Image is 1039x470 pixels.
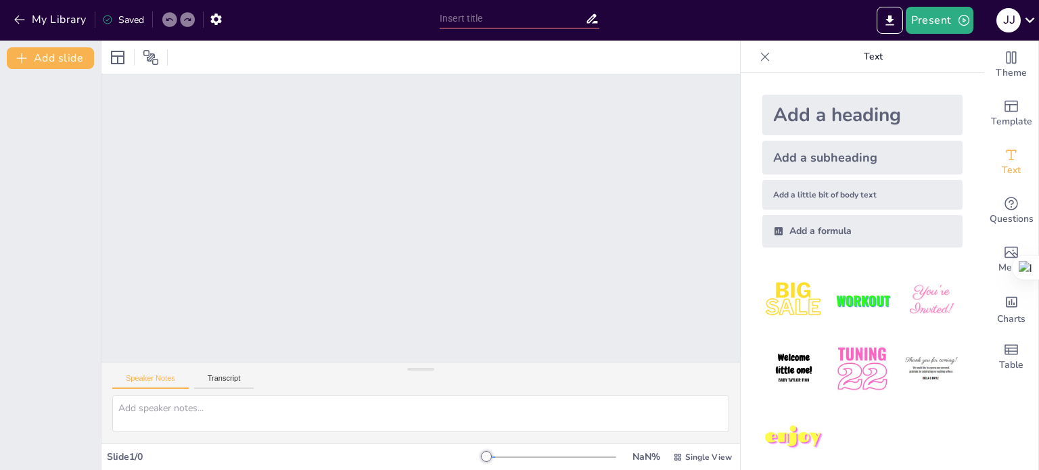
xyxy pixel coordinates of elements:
[762,180,963,210] div: Add a little bit of body text
[990,212,1034,227] span: Questions
[996,7,1021,34] button: J J
[143,49,159,66] span: Position
[984,284,1038,333] div: Add charts and graphs
[984,41,1038,89] div: Change the overall theme
[762,215,963,248] div: Add a formula
[984,333,1038,381] div: Add a table
[996,8,1021,32] div: J J
[991,114,1032,129] span: Template
[10,9,92,30] button: My Library
[102,14,144,26] div: Saved
[762,337,825,400] img: 4.jpeg
[440,9,585,28] input: Insert title
[762,141,963,174] div: Add a subheading
[762,95,963,135] div: Add a heading
[112,374,189,389] button: Speaker Notes
[999,358,1023,373] span: Table
[7,47,94,69] button: Add slide
[984,187,1038,235] div: Get real-time input from your audience
[996,66,1027,80] span: Theme
[997,312,1025,327] span: Charts
[685,452,732,463] span: Single View
[900,337,963,400] img: 6.jpeg
[630,450,662,463] div: NaN %
[877,7,903,34] button: Export to PowerPoint
[1002,163,1021,178] span: Text
[984,235,1038,284] div: Add images, graphics, shapes or video
[776,41,971,73] p: Text
[831,337,894,400] img: 5.jpeg
[998,260,1025,275] span: Media
[107,47,129,68] div: Layout
[194,374,254,389] button: Transcript
[984,89,1038,138] div: Add ready made slides
[831,269,894,332] img: 2.jpeg
[984,138,1038,187] div: Add text boxes
[107,450,486,463] div: Slide 1 / 0
[906,7,973,34] button: Present
[762,269,825,332] img: 1.jpeg
[762,406,825,469] img: 7.jpeg
[900,269,963,332] img: 3.jpeg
